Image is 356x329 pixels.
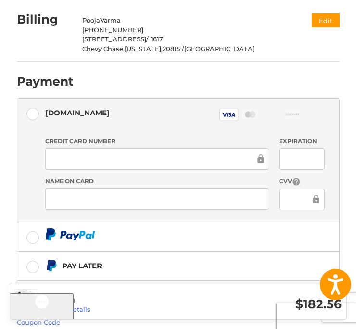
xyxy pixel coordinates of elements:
[125,45,163,52] span: [US_STATE],
[45,177,269,186] label: Name on Card
[17,318,60,326] a: Coupon Code
[146,35,163,43] span: / 1617
[312,13,340,27] button: Edit
[82,16,100,24] span: Pooja
[184,45,254,52] span: [GEOGRAPHIC_DATA]
[82,26,143,34] span: [PHONE_NUMBER]
[17,12,73,27] h2: Billing
[17,74,74,89] h2: Payment
[48,294,195,305] h3: 1 Item
[279,177,325,186] label: CVV
[45,228,95,240] img: PayPal icon
[163,45,184,52] span: 20815 /
[82,45,125,52] span: Chevy Chase,
[45,260,57,272] img: Pay Later icon
[62,258,102,274] div: Pay Later
[45,105,110,121] div: [DOMAIN_NAME]
[82,35,146,43] span: [STREET_ADDRESS]
[195,297,342,312] h3: $182.56
[279,137,325,146] label: Expiration
[10,293,107,319] iframe: Gorgias live chat messenger
[15,290,38,313] img: Nikon Coolshot Lite Stabilized Laser Rangefinder
[100,16,121,24] span: Varma
[45,137,269,146] label: Credit Card Number
[277,303,356,329] iframe: Google Customer Reviews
